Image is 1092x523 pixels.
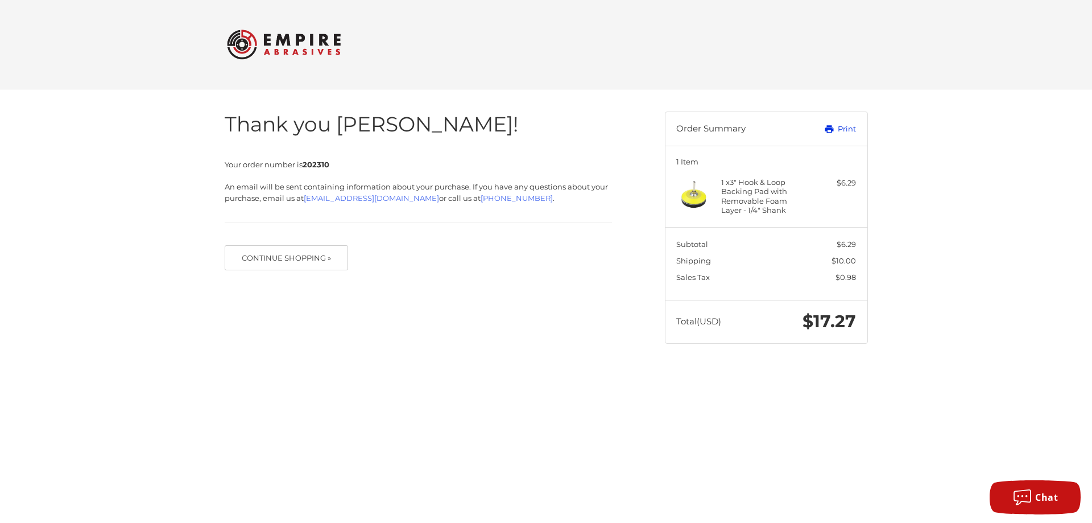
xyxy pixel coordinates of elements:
h3: 1 Item [676,157,856,166]
span: Total (USD) [676,316,721,327]
span: $6.29 [837,240,856,249]
strong: 202310 [303,160,329,169]
span: Sales Tax [676,273,710,282]
div: $6.29 [811,178,856,189]
h1: Thank you [PERSON_NAME]! [225,112,612,137]
button: Continue Shopping » [225,245,349,270]
span: Your order number is [225,160,329,169]
span: $0.98 [835,273,856,282]
span: An email will be sent containing information about your purchase. If you have any questions about... [225,182,608,203]
img: Empire Abrasives [227,22,341,67]
span: $17.27 [803,311,856,332]
a: [PHONE_NUMBER] [481,193,553,203]
span: Chat [1035,491,1058,504]
span: Subtotal [676,240,708,249]
a: [EMAIL_ADDRESS][DOMAIN_NAME] [304,193,439,203]
h3: Order Summary [676,123,800,135]
h4: 1 x 3" Hook & Loop Backing Pad with Removable Foam Layer - 1/4" Shank [721,178,808,215]
span: Shipping [676,256,711,265]
button: Chat [990,480,1081,514]
span: $10.00 [832,256,856,265]
a: Print [800,123,856,135]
